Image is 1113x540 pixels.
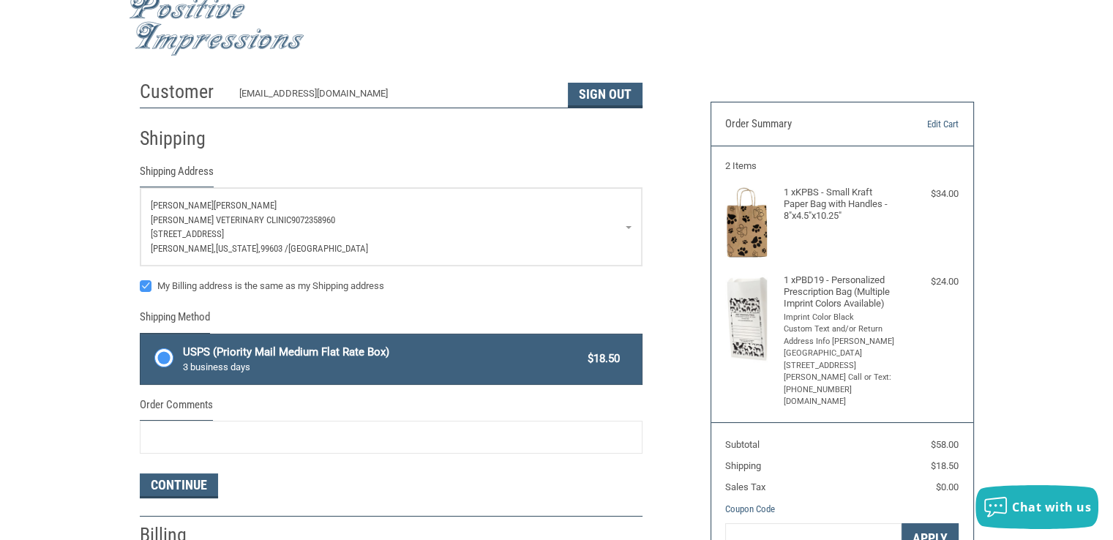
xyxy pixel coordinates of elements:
[931,460,959,471] span: $18.50
[568,83,642,108] button: Sign Out
[784,187,897,222] h4: 1 x KPBS - Small Kraft Paper Bag with Handles - 8"x4.5"x10.25"
[936,481,959,492] span: $0.00
[183,360,581,375] span: 3 business days
[183,344,581,375] span: USPS (Priority Mail Medium Flat Rate Box)
[140,473,218,498] button: Continue
[784,323,897,408] li: Custom Text and/or Return Address Info [PERSON_NAME][GEOGRAPHIC_DATA] [STREET_ADDRESS][PERSON_NAM...
[140,80,225,104] h2: Customer
[140,309,210,333] legend: Shipping Method
[931,439,959,450] span: $58.00
[725,439,760,450] span: Subtotal
[725,503,775,514] a: Coupon Code
[261,243,288,254] span: 99603 /
[239,86,553,108] div: [EMAIL_ADDRESS][DOMAIN_NAME]
[151,214,291,225] span: [PERSON_NAME] VETERINARY CLINIC
[151,243,216,254] span: [PERSON_NAME],
[151,200,214,211] span: [PERSON_NAME]
[725,160,959,172] h3: 2 Items
[151,228,224,239] span: [STREET_ADDRESS]
[900,274,959,289] div: $24.00
[140,280,642,292] label: My Billing address is the same as my Shipping address
[1012,499,1091,515] span: Chat with us
[140,188,642,266] a: Enter or select a different address
[884,117,959,132] a: Edit Cart
[784,312,897,324] li: Imprint Color Black
[725,117,884,132] h3: Order Summary
[216,243,261,254] span: [US_STATE],
[291,214,335,225] span: 9072358960
[140,163,214,187] legend: Shipping Address
[288,243,368,254] span: [GEOGRAPHIC_DATA]
[140,127,225,151] h2: Shipping
[581,350,621,367] span: $18.50
[975,485,1098,529] button: Chat with us
[900,187,959,201] div: $34.00
[140,397,213,421] legend: Order Comments
[725,481,765,492] span: Sales Tax
[214,200,277,211] span: [PERSON_NAME]
[725,460,761,471] span: Shipping
[784,274,897,310] h4: 1 x PBD19 - Personalized Prescription Bag (Multiple Imprint Colors Available)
